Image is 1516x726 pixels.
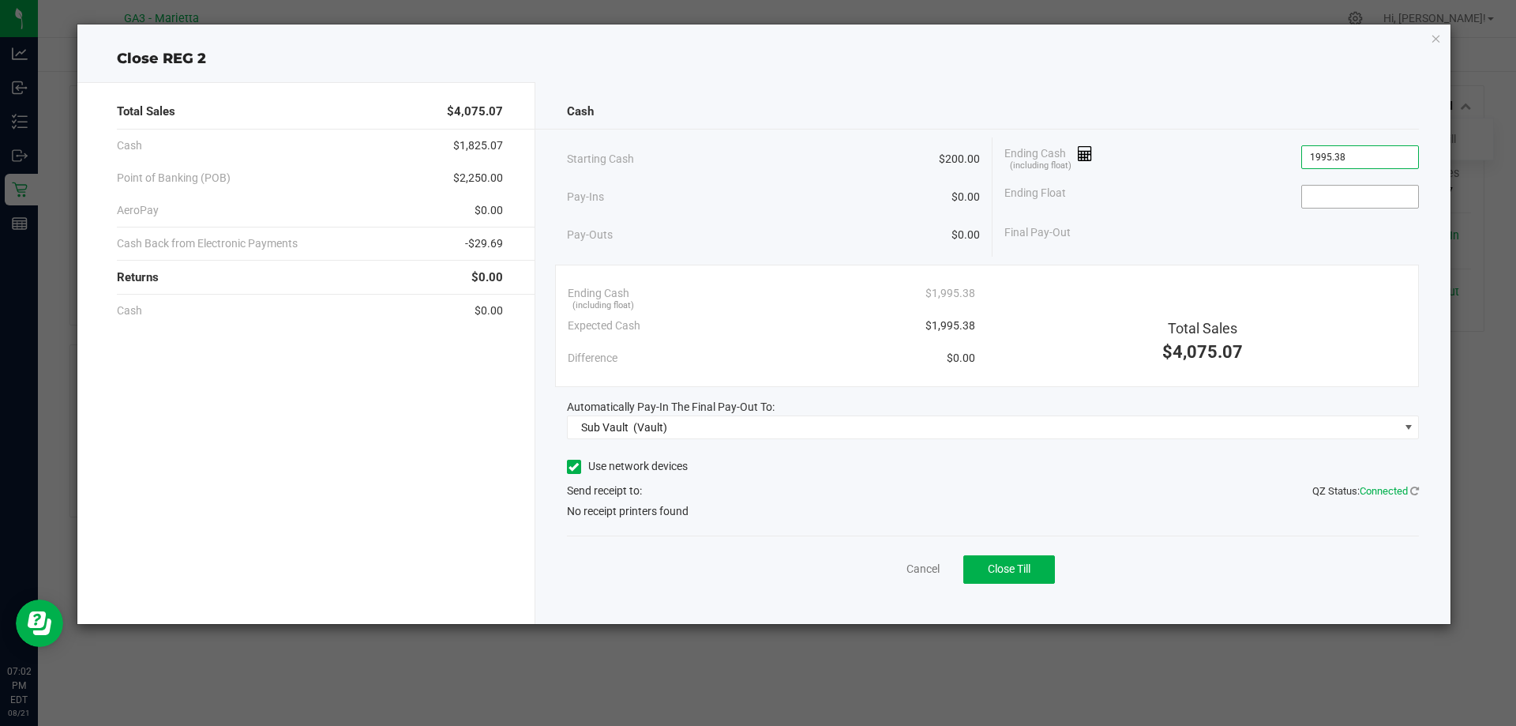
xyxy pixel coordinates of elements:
[453,170,503,186] span: $2,250.00
[567,503,689,520] span: No receipt printers found
[568,350,617,367] span: Difference
[117,137,142,154] span: Cash
[567,458,688,475] label: Use network devices
[572,299,634,313] span: (including float)
[963,555,1055,584] button: Close Till
[1004,185,1066,209] span: Ending Float
[475,303,503,319] span: $0.00
[567,484,642,497] span: Send receipt to:
[925,318,975,334] span: $1,995.38
[117,170,231,186] span: Point of Banking (POB)
[906,561,940,577] a: Cancel
[117,103,175,121] span: Total Sales
[633,421,667,434] span: (Vault)
[77,48,1451,70] div: Close REG 2
[1360,485,1408,497] span: Connected
[117,202,159,219] span: AeroPay
[1010,160,1071,173] span: (including float)
[951,227,980,243] span: $0.00
[1004,224,1071,241] span: Final Pay-Out
[567,189,604,205] span: Pay-Ins
[951,189,980,205] span: $0.00
[1162,342,1243,362] span: $4,075.07
[567,103,594,121] span: Cash
[475,202,503,219] span: $0.00
[117,235,298,252] span: Cash Back from Electronic Payments
[581,421,629,434] span: Sub Vault
[117,261,503,295] div: Returns
[925,285,975,302] span: $1,995.38
[465,235,503,252] span: -$29.69
[447,103,503,121] span: $4,075.07
[567,151,634,167] span: Starting Cash
[117,303,142,319] span: Cash
[568,318,640,334] span: Expected Cash
[16,600,63,647] iframe: Resource center
[1168,320,1237,337] span: Total Sales
[1004,145,1093,169] span: Ending Cash
[568,285,629,302] span: Ending Cash
[567,401,775,413] span: Automatically Pay-In The Final Pay-Out To:
[988,562,1030,575] span: Close Till
[1312,485,1419,497] span: QZ Status:
[453,137,503,154] span: $1,825.07
[471,269,503,287] span: $0.00
[567,227,613,243] span: Pay-Outs
[947,350,975,367] span: $0.00
[939,151,980,167] span: $200.00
